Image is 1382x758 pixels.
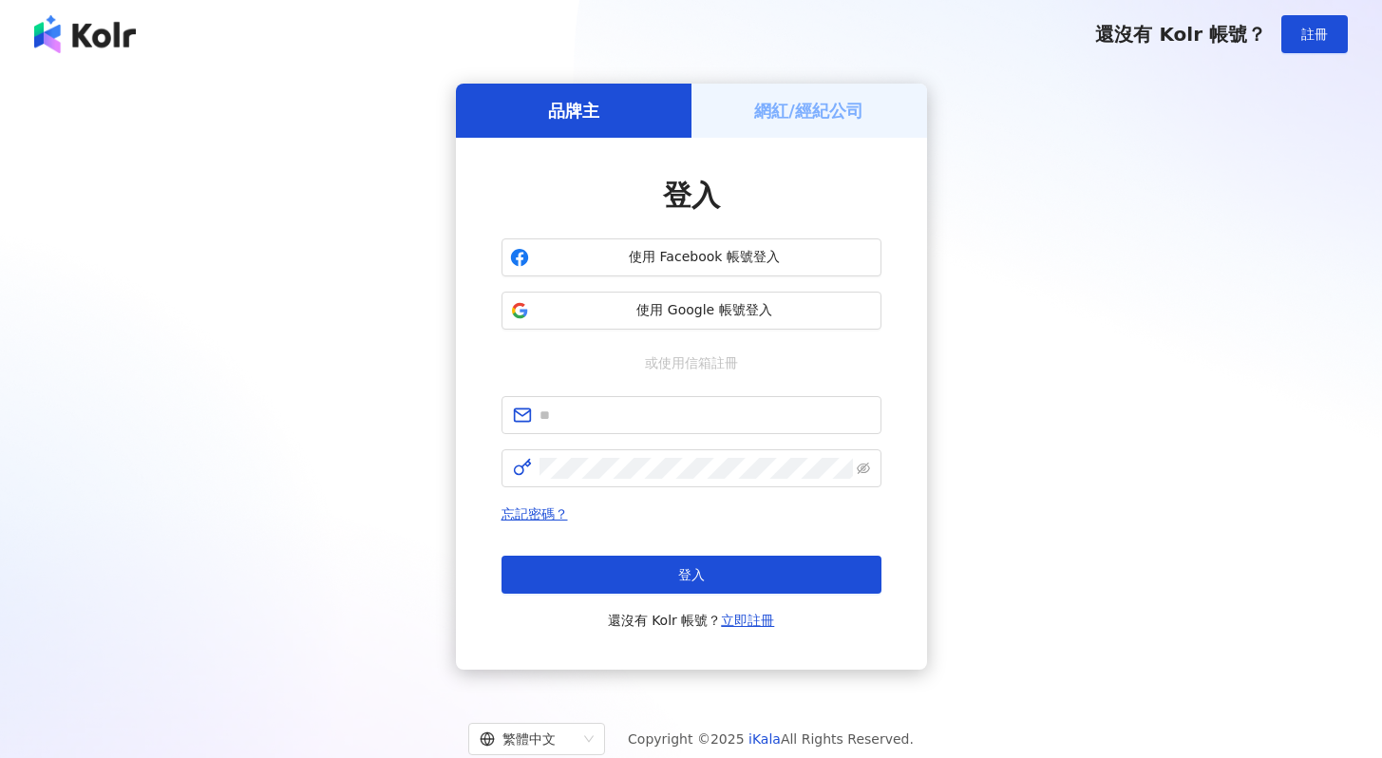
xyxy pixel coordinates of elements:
[721,613,774,628] a: 立即註冊
[34,15,136,53] img: logo
[1301,27,1328,42] span: 註冊
[1095,23,1266,46] span: 還沒有 Kolr 帳號？
[502,506,568,521] a: 忘記密碼？
[754,99,863,123] h5: 網紅/經紀公司
[663,179,720,212] span: 登入
[548,99,599,123] h5: 品牌主
[537,301,873,320] span: 使用 Google 帳號登入
[632,352,751,373] span: 或使用信箱註冊
[480,724,577,754] div: 繁體中文
[857,462,870,475] span: eye-invisible
[502,556,881,594] button: 登入
[678,567,705,582] span: 登入
[608,609,775,632] span: 還沒有 Kolr 帳號？
[628,728,914,750] span: Copyright © 2025 All Rights Reserved.
[502,292,881,330] button: 使用 Google 帳號登入
[537,248,873,267] span: 使用 Facebook 帳號登入
[502,238,881,276] button: 使用 Facebook 帳號登入
[1281,15,1348,53] button: 註冊
[748,731,781,747] a: iKala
